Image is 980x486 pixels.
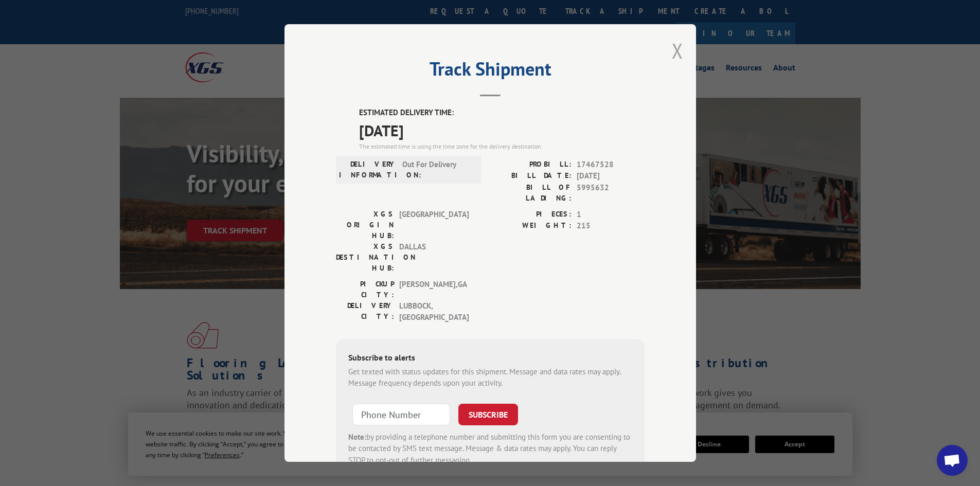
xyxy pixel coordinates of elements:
span: [DATE] [359,119,645,142]
span: LUBBOCK , [GEOGRAPHIC_DATA] [399,300,469,323]
span: [PERSON_NAME] , GA [399,279,469,300]
button: SUBSCRIBE [458,404,518,425]
span: 1 [577,209,645,221]
div: by providing a telephone number and submitting this form you are consenting to be contacted by SM... [348,431,632,466]
h2: Track Shipment [336,62,645,81]
label: WEIGHT: [490,220,572,232]
label: XGS DESTINATION HUB: [336,241,394,274]
label: PICKUP CITY: [336,279,394,300]
label: PIECES: [490,209,572,221]
span: [GEOGRAPHIC_DATA] [399,209,469,241]
span: 5995632 [577,182,645,204]
span: DALLAS [399,241,469,274]
div: The estimated time is using the time zone for the delivery destination. [359,142,645,151]
input: Phone Number [352,404,450,425]
label: XGS ORIGIN HUB: [336,209,394,241]
div: Subscribe to alerts [348,351,632,366]
label: BILL OF LADING: [490,182,572,204]
label: ESTIMATED DELIVERY TIME: [359,107,645,119]
strong: Note: [348,432,366,442]
button: Close modal [672,37,683,64]
span: 215 [577,220,645,232]
div: Get texted with status updates for this shipment. Message and data rates may apply. Message frequ... [348,366,632,389]
span: [DATE] [577,170,645,182]
label: BILL DATE: [490,170,572,182]
label: PROBILL: [490,159,572,171]
span: Out For Delivery [402,159,472,181]
label: DELIVERY INFORMATION: [339,159,397,181]
a: Open chat [937,445,968,476]
span: 17467528 [577,159,645,171]
label: DELIVERY CITY: [336,300,394,323]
